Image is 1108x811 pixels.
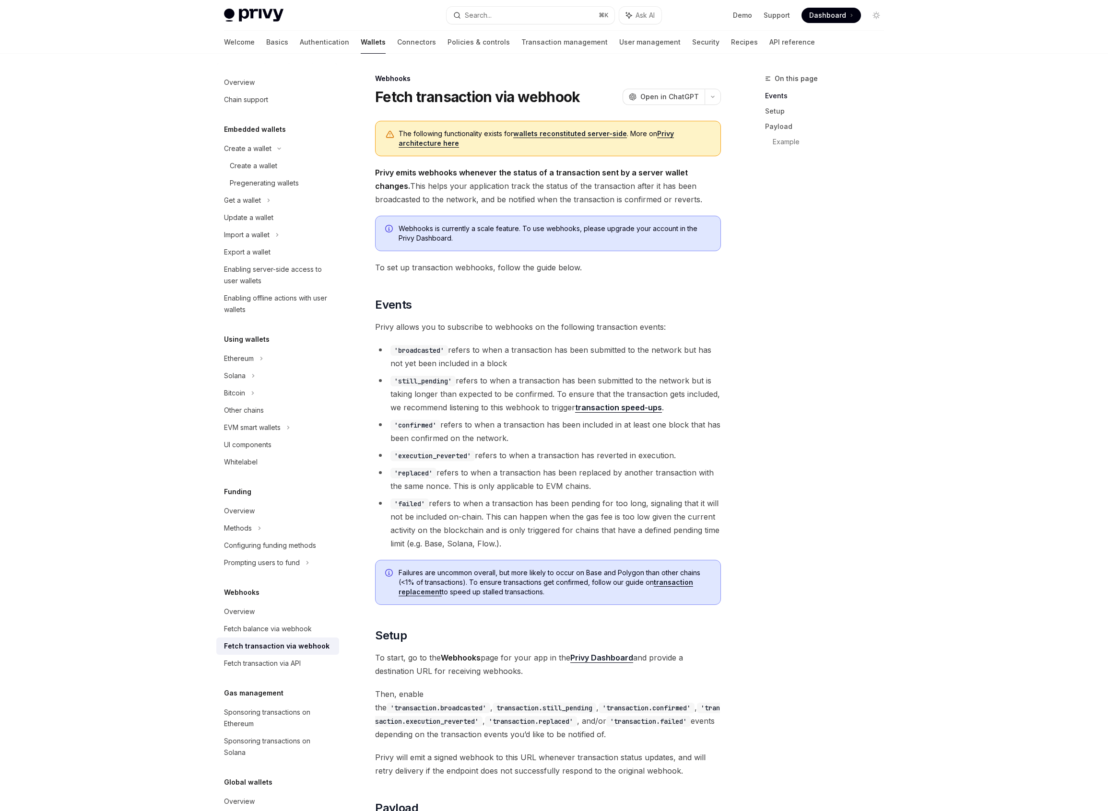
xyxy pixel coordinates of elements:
a: Connectors [397,31,436,54]
div: Chain support [224,94,268,105]
code: 'transaction.failed' [606,716,691,727]
a: wallets reconstituted server-side [513,129,627,138]
span: Webhooks is currently a scale feature. To use webhooks, please upgrade your account in the Privy ... [399,224,711,243]
a: User management [619,31,681,54]
div: Sponsoring transactions on Solana [224,735,333,758]
code: 'execution_reverted' [390,451,475,461]
code: 'failed' [390,498,429,509]
h5: Embedded wallets [224,124,286,135]
a: Chain support [216,91,339,108]
div: Update a wallet [224,212,273,223]
span: Privy will emit a signed webhook to this URL whenever transaction status updates, and will retry ... [375,751,721,777]
a: Recipes [731,31,758,54]
div: Fetch transaction via webhook [224,640,330,652]
div: Overview [224,796,255,807]
span: To start, go to the page for your app in the and provide a destination URL for receiving webhooks. [375,651,721,678]
span: Failures are uncommon overall, but more likely to occur on Base and Polygon than other chains (<1... [399,568,711,597]
a: Example [773,134,892,150]
a: Fetch transaction via webhook [216,637,339,655]
a: Security [692,31,719,54]
span: This helps your application track the status of the transaction after it has been broadcasted to ... [375,166,721,206]
div: Import a wallet [224,229,270,241]
div: Solana [224,370,246,382]
div: Get a wallet [224,195,261,206]
div: Create a wallet [224,143,271,154]
span: Open in ChatGPT [640,92,699,102]
a: Sponsoring transactions on Solana [216,732,339,761]
code: 'still_pending' [390,376,456,386]
div: Search... [465,10,492,21]
li: refers to when a transaction has been pending for too long, signaling that it will not be include... [375,497,721,550]
div: Fetch transaction via API [224,658,301,669]
a: Authentication [300,31,349,54]
div: Webhooks [375,74,721,83]
button: Ask AI [619,7,661,24]
span: To set up transaction webhooks, follow the guide below. [375,261,721,274]
a: Privy Dashboard [570,653,633,663]
div: Ethereum [224,353,254,364]
a: Overview [216,793,339,810]
div: Export a wallet [224,246,271,258]
a: Basics [266,31,288,54]
code: 'transaction.confirmed' [599,703,695,713]
h5: Gas management [224,687,283,699]
a: Overview [216,603,339,620]
h1: Fetch transaction via webhook [375,88,580,105]
a: Create a wallet [216,157,339,174]
a: Fetch transaction via API [216,655,339,672]
div: Prompting users to fund [224,557,300,568]
span: Events [375,297,412,313]
a: Support [764,11,790,20]
strong: Webhooks [441,653,481,662]
a: Enabling offline actions with user wallets [216,290,339,318]
button: Search...⌘K [447,7,614,24]
a: Update a wallet [216,209,339,226]
a: Export a wallet [216,243,339,261]
li: refers to when a transaction has been submitted to the network but is taking longer than expected... [375,374,721,414]
span: Then, enable the , , , , , and/or events depending on the transaction events you’d like to be not... [375,687,721,741]
div: Create a wallet [230,160,277,172]
code: transaction.still_pending [493,703,596,713]
code: 'transaction.broadcasted' [387,703,490,713]
a: Events [765,88,892,104]
h5: Using wallets [224,334,270,345]
a: Welcome [224,31,255,54]
div: Enabling server-side access to user wallets [224,264,333,287]
a: Pregenerating wallets [216,174,339,192]
a: Configuring funding methods [216,537,339,554]
span: The following functionality exists for . More on [399,129,711,148]
h5: Global wallets [224,776,272,788]
a: Dashboard [802,8,861,23]
a: Policies & controls [448,31,510,54]
code: 'confirmed' [390,420,440,430]
svg: Info [385,225,395,234]
div: Other chains [224,405,264,416]
a: Sponsoring transactions on Ethereum [216,704,339,732]
div: Configuring funding methods [224,540,316,551]
span: Dashboard [809,11,846,20]
div: Fetch balance via webhook [224,623,312,635]
div: Sponsoring transactions on Ethereum [224,707,333,730]
a: Overview [216,74,339,91]
a: UI components [216,436,339,453]
span: On this page [775,73,818,84]
div: Overview [224,606,255,617]
span: Ask AI [636,11,655,20]
li: refers to when a transaction has been submitted to the network but has not yet been included in a... [375,343,721,370]
div: Bitcoin [224,387,245,399]
li: refers to when a transaction has been included in at least one block that has been confirmed on t... [375,418,721,445]
strong: Privy emits webhooks whenever the status of a transaction sent by a server wallet changes. [375,168,688,191]
a: Enabling server-side access to user wallets [216,261,339,290]
div: EVM smart wallets [224,422,281,433]
div: Pregenerating wallets [230,177,299,189]
a: transaction speed-ups [575,403,662,413]
li: refers to when a transaction has been replaced by another transaction with the same nonce. This i... [375,466,721,493]
button: Open in ChatGPT [623,89,705,105]
div: Enabling offline actions with user wallets [224,292,333,315]
code: 'replaced' [390,468,436,478]
img: light logo [224,9,283,22]
a: Whitelabel [216,453,339,471]
div: Overview [224,505,255,517]
a: API reference [769,31,815,54]
h5: Webhooks [224,587,259,598]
